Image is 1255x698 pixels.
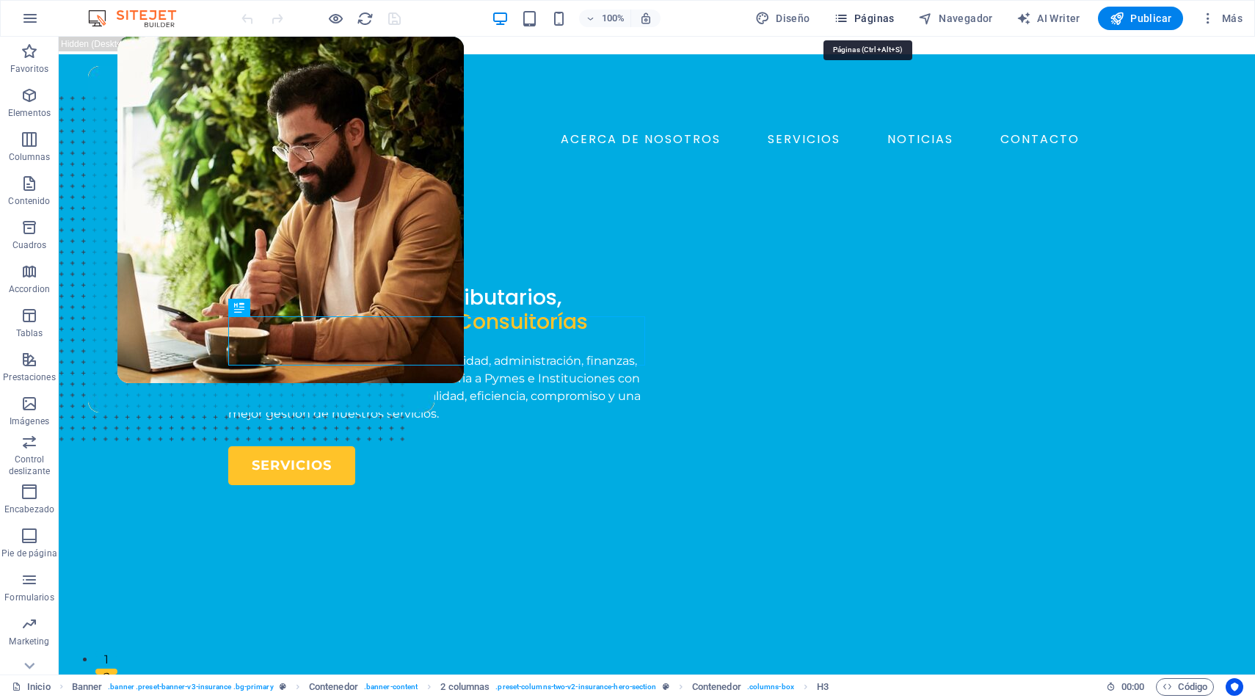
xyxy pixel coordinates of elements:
button: reload [356,10,374,27]
span: Código [1163,678,1207,696]
span: . columns-box [747,678,794,696]
p: Pie de página [1,548,57,559]
span: Navegador [918,11,993,26]
span: : [1132,681,1134,692]
button: Navegador [912,7,999,30]
span: Diseño [755,11,810,26]
i: Este elemento es un preajuste personalizable [280,683,286,691]
h6: 100% [601,10,625,27]
i: Al redimensionar, ajustar el nivel de zoom automáticamente para ajustarse al dispositivo elegido. [639,12,652,25]
p: Marketing [9,636,49,647]
button: AI Writer [1011,7,1086,30]
button: Publicar [1098,7,1184,30]
span: Publicar [1110,11,1172,26]
span: Haz clic para seleccionar y doble clic para editar [72,678,103,696]
span: AI Writer [1016,11,1080,26]
button: Más [1195,7,1248,30]
button: Haz clic para salir del modo de previsualización y seguir editando [327,10,344,27]
p: Cuadros [12,239,47,251]
h6: Tiempo de la sesión [1106,678,1145,696]
span: 00 00 [1121,678,1144,696]
button: Diseño [749,7,816,30]
p: Tablas [16,327,43,339]
span: Haz clic para seleccionar y doble clic para editar [309,678,358,696]
span: . banner-content [364,678,418,696]
span: Haz clic para seleccionar y doble clic para editar [692,678,741,696]
span: Haz clic para seleccionar y doble clic para editar [817,678,829,696]
p: Favoritos [10,63,48,75]
p: Columnas [9,151,51,163]
p: Accordion [9,283,50,295]
a: Haz clic para cancelar la selección y doble clic para abrir páginas [12,678,51,696]
span: Más [1201,11,1243,26]
i: Este elemento es un preajuste personalizable [663,683,669,691]
span: Haz clic para seleccionar y doble clic para editar [440,678,490,696]
button: Usercentrics [1226,678,1243,696]
div: Diseño (Ctrl+Alt+Y) [749,7,816,30]
button: Código [1156,678,1214,696]
button: 100% [579,10,631,27]
p: Encabezado [4,503,54,515]
span: . preset-columns-two-v2-insurance-hero-section [495,678,656,696]
span: Páginas [834,11,895,26]
p: Imágenes [10,415,49,427]
p: Formularios [4,592,54,603]
img: Editor Logo [84,10,194,27]
p: Contenido [8,195,50,207]
nav: breadcrumb [72,678,829,696]
p: Elementos [8,107,51,119]
button: Páginas [828,7,901,30]
i: Volver a cargar página [357,10,374,27]
span: . banner .preset-banner-v3-insurance .bg-primary [108,678,273,696]
p: Prestaciones [3,371,55,383]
